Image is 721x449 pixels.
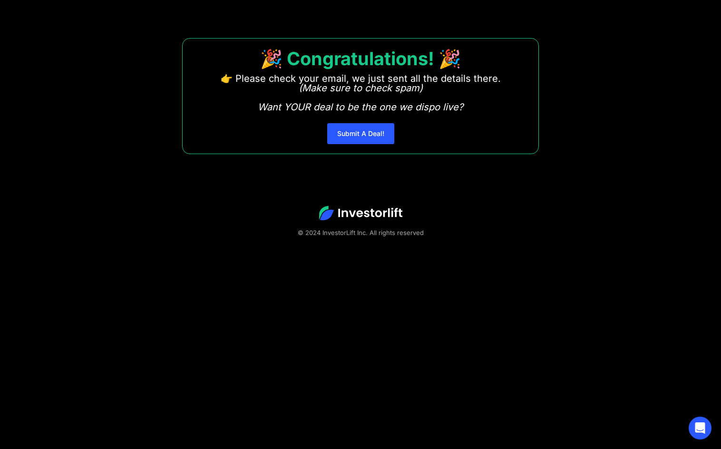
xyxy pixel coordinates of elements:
[33,228,688,237] div: © 2024 InvestorLift Inc. All rights reserved
[689,417,711,439] div: Open Intercom Messenger
[221,74,501,112] p: 👉 Please check your email, we just sent all the details there. ‍
[327,123,394,144] a: Submit A Deal!
[258,82,463,113] em: (Make sure to check spam) Want YOUR deal to be the one we dispo live?
[260,48,461,69] strong: 🎉 Congratulations! 🎉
